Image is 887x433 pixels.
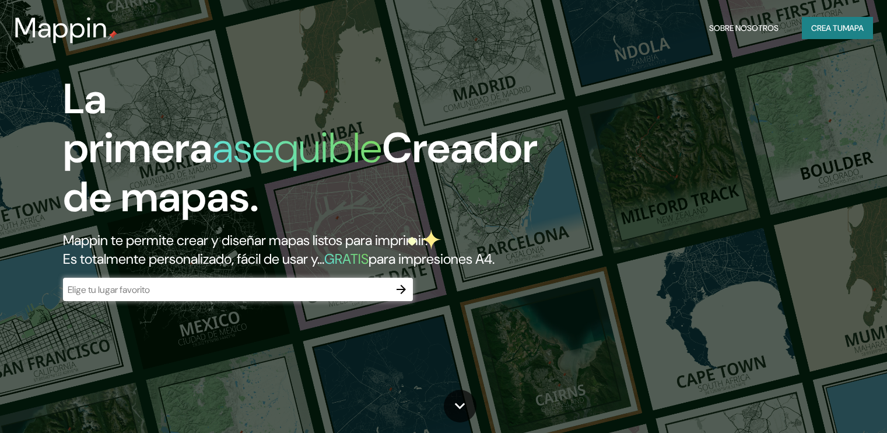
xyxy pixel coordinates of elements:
[811,23,843,33] font: Crea tu
[212,121,382,175] font: asequible
[704,17,783,39] button: Sobre nosotros
[108,30,117,40] img: pin de mapeo
[63,231,427,249] font: Mappin te permite crear y diseñar mapas listos para imprimir.
[63,121,538,224] font: Creador de mapas.
[802,17,873,39] button: Crea tumapa
[14,9,108,46] font: Mappin
[369,250,495,268] font: para impresiones A4.
[63,72,212,175] font: La primera
[843,23,864,33] font: mapa
[63,250,324,268] font: Es totalmente personalizado, fácil de usar y...
[324,250,369,268] font: GRATIS
[63,283,390,296] input: Elige tu lugar favorito
[709,23,779,33] font: Sobre nosotros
